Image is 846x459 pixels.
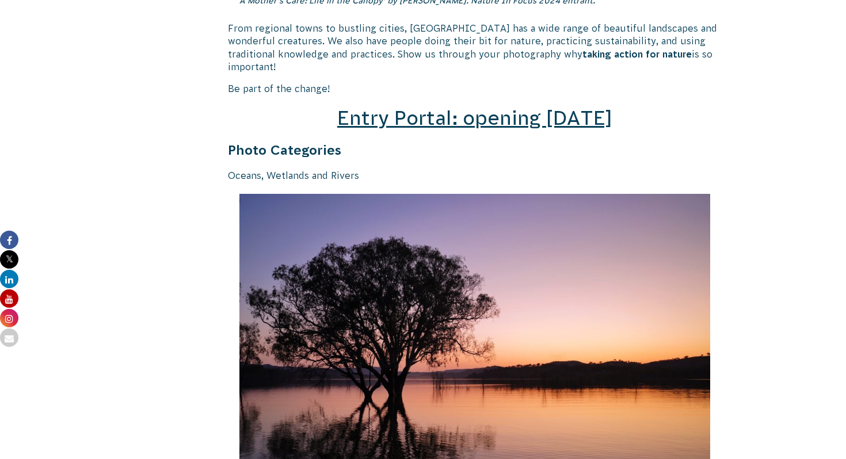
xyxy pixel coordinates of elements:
strong: taking action for nature [582,49,692,59]
p: Be part of the change! [228,82,722,95]
strong: Photo Categories [228,143,341,158]
p: From regional towns to bustling cities, [GEOGRAPHIC_DATA] has a wide range of beautiful landscape... [228,22,722,74]
p: Oceans, Wetlands and Rivers [228,169,722,182]
a: Entry Portal: opening [DATE] [337,107,612,129]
